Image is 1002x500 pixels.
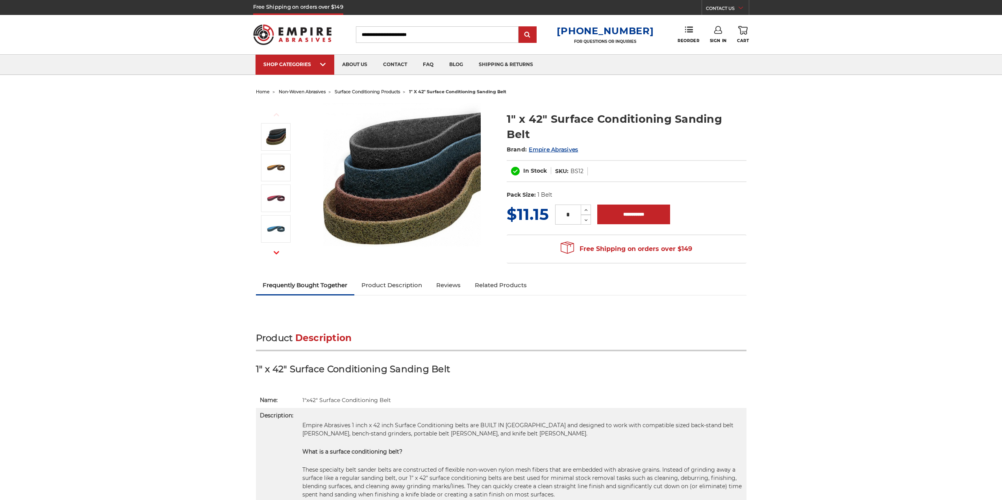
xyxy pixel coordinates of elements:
[523,167,547,174] span: In Stock
[737,26,749,43] a: Cart
[678,38,699,43] span: Reorder
[507,146,527,153] span: Brand:
[323,103,481,260] img: 1"x42" Surface Conditioning Sanding Belts
[267,106,286,123] button: Previous
[256,332,293,343] span: Product
[507,111,746,142] h1: 1" x 42" Surface Conditioning Sanding Belt
[507,205,549,224] span: $11.15
[710,38,727,43] span: Sign In
[298,393,746,408] td: 1"x42" Surface Conditioning Belt
[256,277,355,294] a: Frequently Bought Together
[256,89,270,94] a: home
[354,277,429,294] a: Product Description
[260,397,278,404] strong: Name:
[507,191,536,199] dt: Pack Size:
[706,4,749,15] a: CONTACT US
[267,244,286,261] button: Next
[266,127,286,147] img: 1"x42" Surface Conditioning Sanding Belts
[537,191,552,199] dd: 1 Belt
[678,26,699,43] a: Reorder
[295,332,352,343] span: Description
[266,188,286,208] img: 1"x42" Medium Surface Conditioning Belt
[570,167,583,175] dd: BS12
[260,412,293,419] strong: Description:
[471,55,541,75] a: shipping & returns
[302,466,743,499] p: These specialty belt sander belts are constructed of flexible non-woven nylon mesh fibers that ar...
[555,167,569,175] dt: SKU:
[557,39,654,44] p: FOR QUESTIONS OR INQUIRIES
[737,38,749,43] span: Cart
[468,277,534,294] a: Related Products
[520,27,535,43] input: Submit
[409,89,506,94] span: 1" x 42" surface conditioning sanding belt
[557,25,654,37] a: [PHONE_NUMBER]
[263,61,326,67] div: SHOP CATEGORIES
[375,55,415,75] a: contact
[561,241,692,257] span: Free Shipping on orders over $149
[334,55,375,75] a: about us
[256,363,746,381] h3: 1" x 42" Surface Conditioning Sanding Belt
[253,19,332,50] img: Empire Abrasives
[266,158,286,177] img: 1"x42" Coarse Surface Conditioning Belt
[302,448,402,455] strong: What is a surface conditioning belt?
[279,89,326,94] a: non-woven abrasives
[302,421,743,438] p: Empire Abrasives 1 inch x 42 inch Surface Conditioning belts are BUILT IN [GEOGRAPHIC_DATA] and d...
[529,146,578,153] a: Empire Abrasives
[415,55,441,75] a: faq
[429,277,468,294] a: Reviews
[335,89,400,94] a: surface conditioning products
[266,219,286,239] img: 1"x42" Fine Surface Conditioning Belt
[441,55,471,75] a: blog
